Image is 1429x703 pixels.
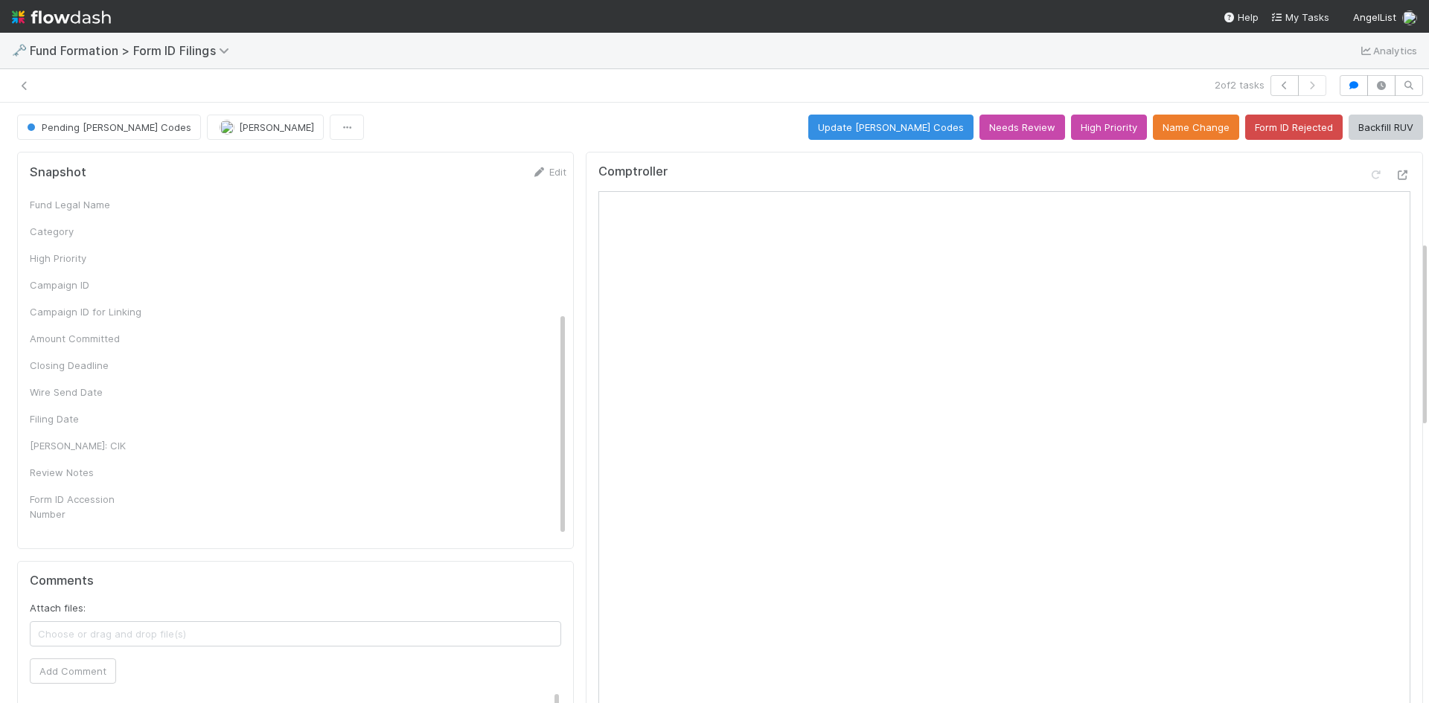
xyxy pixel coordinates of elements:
div: [PERSON_NAME]: CIK [30,438,141,453]
span: Pending [PERSON_NAME] Codes [24,121,191,133]
span: AngelList [1353,11,1396,23]
a: Analytics [1358,42,1417,60]
span: [PERSON_NAME] [239,121,314,133]
button: Form ID Rejected [1245,115,1343,140]
span: 🗝️ [12,44,27,57]
h5: Comments [30,574,561,588]
img: avatar_99e80e95-8f0d-4917-ae3c-b5dad577a2b5.png [220,120,234,135]
h5: Snapshot [30,165,86,180]
div: High Priority [30,251,141,266]
div: Category [30,224,141,239]
a: My Tasks [1270,10,1329,25]
button: Pending [PERSON_NAME] Codes [17,115,201,140]
button: Backfill RUV [1349,115,1423,140]
button: Update [PERSON_NAME] Codes [808,115,974,140]
label: Attach files: [30,600,86,615]
div: Fund Legal Name [30,197,141,212]
div: Wire Send Date [30,385,141,399]
div: Resolution Notes [30,533,141,548]
button: Add Comment [30,658,116,684]
div: Help [1223,10,1259,25]
span: My Tasks [1270,11,1329,23]
button: Name Change [1153,115,1239,140]
h5: Comptroller [598,164,668,179]
span: Choose or drag and drop file(s) [31,622,560,646]
a: Edit [531,166,566,178]
div: Review Notes [30,465,141,480]
span: 2 of 2 tasks [1215,77,1265,92]
div: Amount Committed [30,331,141,346]
div: Filing Date [30,411,141,426]
img: avatar_99e80e95-8f0d-4917-ae3c-b5dad577a2b5.png [1402,10,1417,25]
button: [PERSON_NAME] [207,115,324,140]
div: Form ID Accession Number [30,492,141,521]
button: High Priority [1071,115,1147,140]
div: Closing Deadline [30,358,141,373]
img: logo-inverted-e16ddd16eac7371096b0.svg [12,4,111,30]
span: Fund Formation > Form ID Filings [30,43,237,58]
button: Needs Review [979,115,1065,140]
div: Campaign ID [30,277,141,292]
div: Campaign ID for Linking [30,304,141,319]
